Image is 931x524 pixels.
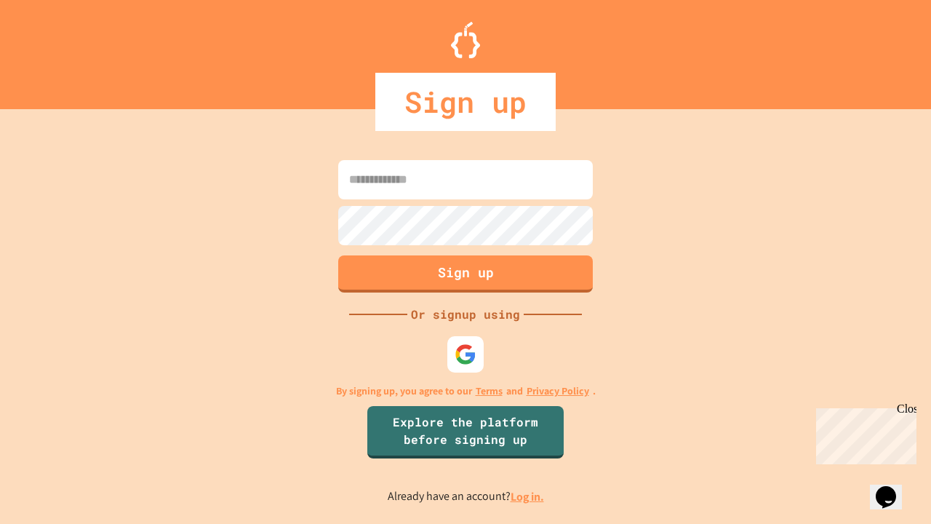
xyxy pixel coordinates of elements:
[511,489,544,504] a: Log in.
[455,344,476,365] img: google-icon.svg
[388,488,544,506] p: Already have an account?
[407,306,524,323] div: Or signup using
[6,6,100,92] div: Chat with us now!Close
[375,73,556,131] div: Sign up
[336,384,596,399] p: By signing up, you agree to our and .
[870,466,916,509] iframe: chat widget
[367,406,564,458] a: Explore the platform before signing up
[476,384,503,399] a: Terms
[810,402,916,464] iframe: chat widget
[338,255,593,293] button: Sign up
[451,22,480,58] img: Logo.svg
[527,384,589,399] a: Privacy Policy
